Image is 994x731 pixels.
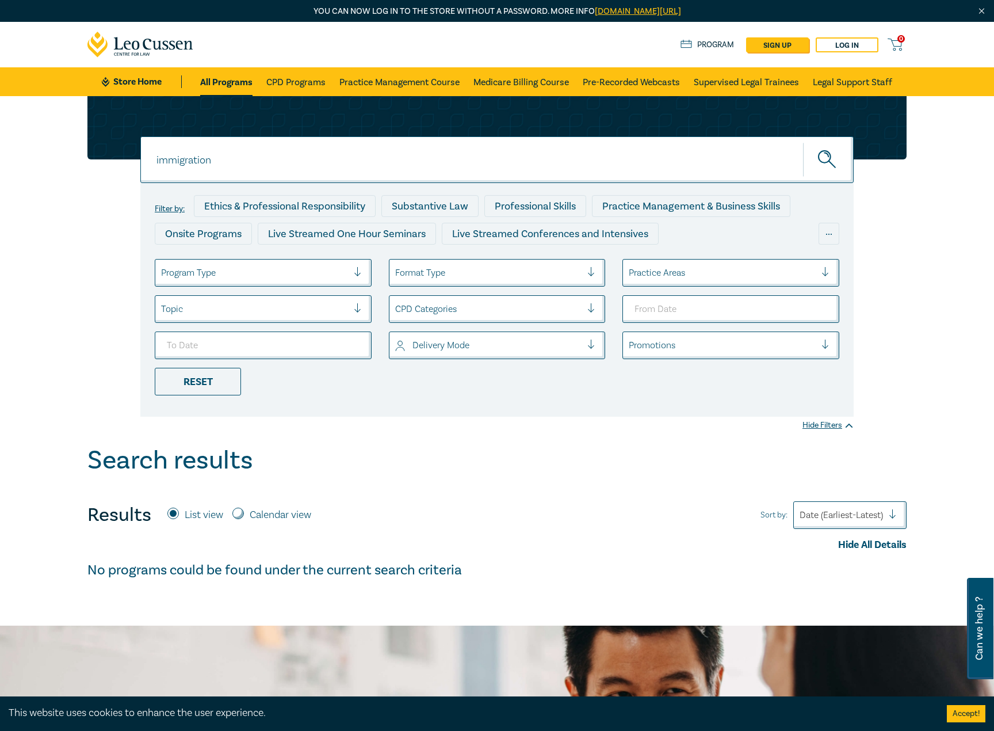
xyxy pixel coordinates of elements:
a: Store Home [102,75,182,88]
button: Accept cookies [947,705,985,722]
h4: No programs could be found under the current search criteria [87,561,907,580]
input: Search for a program title, program description or presenter name [140,136,854,183]
img: Close [977,6,987,16]
div: National Programs [613,250,718,272]
input: To Date [155,332,372,359]
a: Log in [816,37,878,52]
label: List view [185,508,223,523]
input: select [395,303,397,315]
p: You can now log in to the store without a password. More info [87,5,907,18]
h1: Search results [87,446,253,475]
input: select [161,303,163,315]
a: Practice Management Course [339,67,460,96]
a: Medicare Billing Course [473,67,569,96]
label: Calendar view [250,508,311,523]
div: Live Streamed Conferences and Intensives [442,223,659,245]
label: Filter by: [155,204,185,214]
a: Supervised Legal Trainees [694,67,799,96]
a: sign up [746,37,809,52]
span: 0 [897,35,905,43]
a: Program [680,39,734,51]
div: Live Streamed One Hour Seminars [258,223,436,245]
a: CPD Programs [266,67,326,96]
a: Pre-Recorded Webcasts [583,67,680,96]
input: From Date [622,295,839,323]
input: Sort by [800,509,802,521]
input: select [395,266,397,279]
div: Practice Management & Business Skills [592,195,790,217]
div: This website uses cookies to enhance the user experience. [9,706,930,721]
div: Ethics & Professional Responsibility [194,195,376,217]
div: 10 CPD Point Packages [481,250,607,272]
span: Can we help ? [974,585,985,672]
div: Substantive Law [381,195,479,217]
h4: Results [87,504,151,527]
input: select [629,266,631,279]
input: select [161,266,163,279]
div: Hide Filters [802,420,854,431]
a: [DOMAIN_NAME][URL] [595,6,681,17]
input: select [395,339,397,352]
input: select [629,339,631,352]
div: Pre-Recorded Webcasts [343,250,475,272]
div: ... [819,223,839,245]
span: Sort by: [760,509,787,521]
a: Legal Support Staff [813,67,892,96]
a: All Programs [200,67,253,96]
div: Reset [155,368,241,395]
div: Onsite Programs [155,223,252,245]
div: Live Streamed Practical Workshops [155,250,337,272]
div: Professional Skills [484,195,586,217]
div: Hide All Details [87,538,907,553]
